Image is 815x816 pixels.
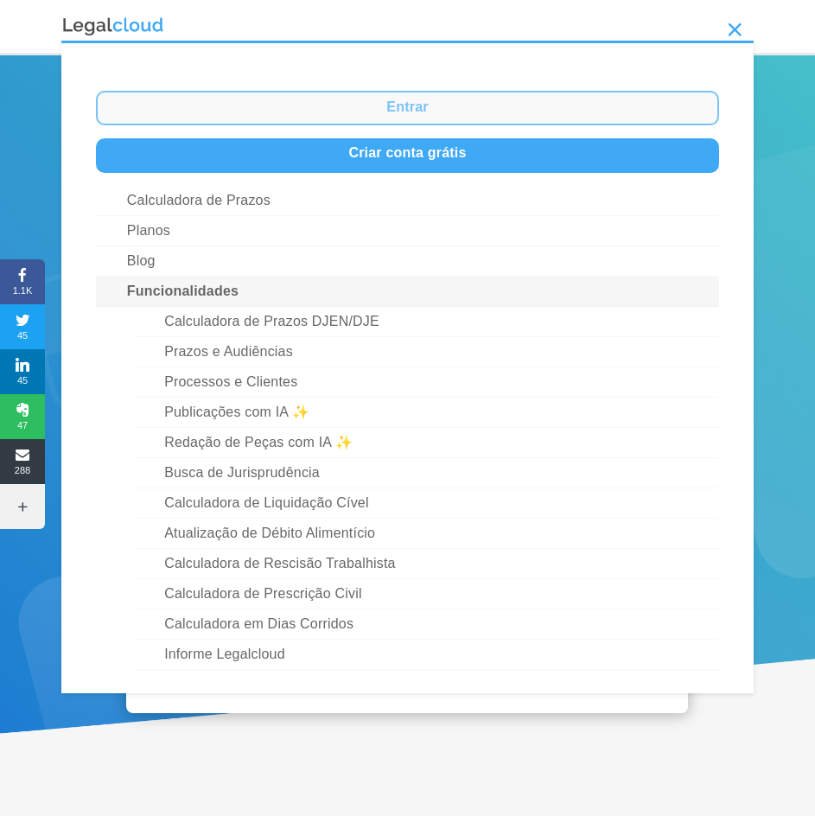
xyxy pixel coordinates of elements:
[126,701,688,716] a: Calculadora de Prazos Processuais da Legalcloud
[135,519,719,549] a: Atualização de Débito Alimentício
[135,398,719,428] a: Publicações com IA ✨
[135,640,719,670] a: Informe Legalcloud
[135,488,719,519] a: Calculadora de Liquidação Cível
[61,16,165,38] img: Logo da Legalcloud
[96,138,719,173] a: Criar conta grátis
[135,579,719,609] a: Calculadora de Prescrição Civil
[96,91,719,125] a: Entrar
[96,186,719,216] a: Calculadora de Prazos
[96,216,719,246] a: Planos
[135,367,719,398] a: Processos e Clientes
[135,549,719,579] a: Calculadora de Rescisão Trabalhista
[135,307,719,337] a: Calculadora de Prazos DJEN/DJE
[135,337,719,367] a: Prazos e Audiências
[96,277,719,307] a: Funcionalidades
[135,458,719,488] a: Busca de Jurisprudência
[135,609,719,640] a: Calculadora em Dias Corridos
[135,428,719,458] a: Redação de Peças com IA ✨
[96,246,719,277] a: Blog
